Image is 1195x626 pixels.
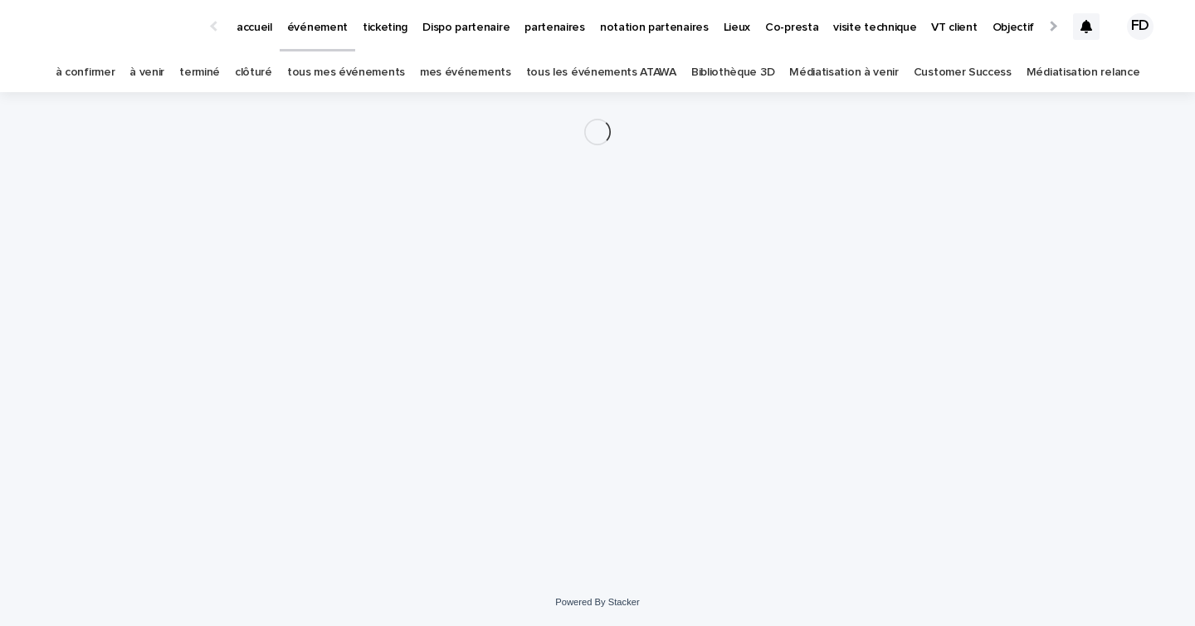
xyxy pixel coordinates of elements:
[555,597,639,607] a: Powered By Stacker
[33,10,194,43] img: Ls34BcGeRexTGTNfXpUC
[179,53,220,92] a: terminé
[691,53,774,92] a: Bibliothèque 3D
[287,53,405,92] a: tous mes événements
[789,53,899,92] a: Médiatisation à venir
[914,53,1012,92] a: Customer Success
[129,53,164,92] a: à venir
[526,53,676,92] a: tous les événements ATAWA
[420,53,511,92] a: mes événements
[1127,13,1154,40] div: FD
[1027,53,1140,92] a: Médiatisation relance
[56,53,115,92] a: à confirmer
[235,53,272,92] a: clôturé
